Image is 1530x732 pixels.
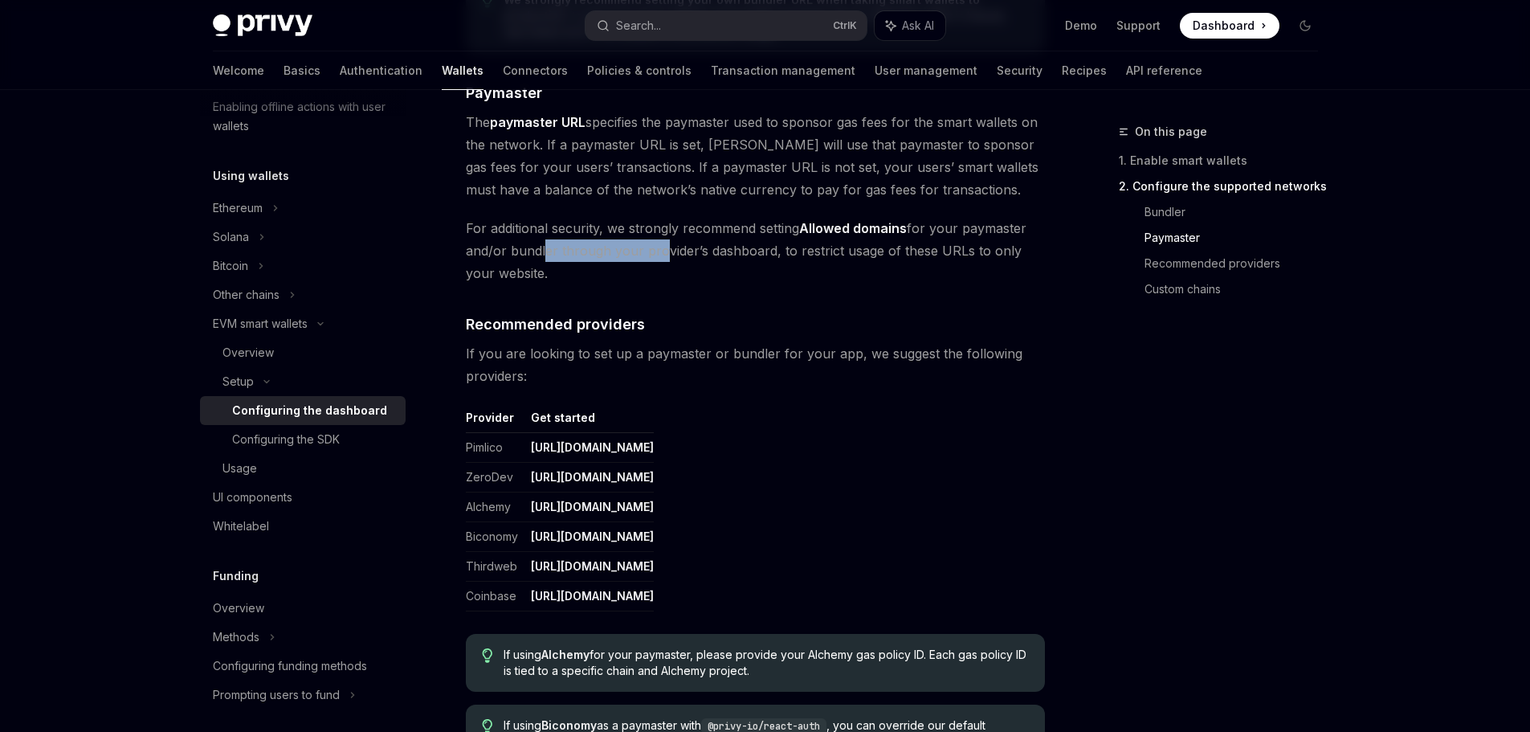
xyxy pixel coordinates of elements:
[466,342,1045,387] span: If you are looking to set up a paymaster or bundler for your app, we suggest the following provid...
[213,599,264,618] div: Overview
[213,566,259,586] h5: Funding
[232,401,387,420] div: Configuring the dashboard
[213,97,396,136] div: Enabling offline actions with user wallets
[466,463,524,493] td: ZeroDev
[213,685,340,705] div: Prompting users to fund
[213,285,279,305] div: Other chains
[531,470,654,485] a: [URL][DOMAIN_NAME]
[222,372,254,391] div: Setup
[531,530,654,544] a: [URL][DOMAIN_NAME]
[232,430,340,449] div: Configuring the SDK
[616,16,661,35] div: Search...
[213,488,292,507] div: UI components
[1292,13,1318,39] button: Toggle dark mode
[531,559,654,574] a: [URL][DOMAIN_NAME]
[213,517,269,536] div: Whitelabel
[200,483,406,512] a: UI components
[875,11,945,40] button: Ask AI
[1144,199,1331,225] a: Bundler
[503,51,568,90] a: Connectors
[1126,51,1202,90] a: API reference
[466,493,524,522] td: Alchemy
[466,433,524,463] td: Pimlico
[466,313,645,335] span: Recommended providers
[504,647,1028,679] span: If using for your paymaster, please provide your Alchemy gas policy ID. Each gas policy ID is tie...
[587,51,692,90] a: Policies & controls
[531,500,654,514] a: [URL][DOMAIN_NAME]
[466,111,1045,201] span: The specifies the paymaster used to sponsor gas fees for the smart wallets on the network. If a p...
[200,652,406,681] a: Configuring funding methods
[531,440,654,455] a: [URL][DOMAIN_NAME]
[902,18,934,34] span: Ask AI
[585,11,867,40] button: Search...CtrlK
[1062,51,1107,90] a: Recipes
[1193,18,1255,34] span: Dashboard
[213,628,259,647] div: Methods
[213,166,289,186] h5: Using wallets
[213,227,249,247] div: Solana
[200,425,406,454] a: Configuring the SDK
[284,51,320,90] a: Basics
[466,582,524,611] td: Coinbase
[1116,18,1161,34] a: Support
[1144,225,1331,251] a: Paymaster
[466,217,1045,284] span: For additional security, we strongly recommend setting for your paymaster and/or bundler through ...
[997,51,1042,90] a: Security
[541,718,597,732] strong: Biconomy
[466,552,524,582] td: Thirdweb
[200,396,406,425] a: Configuring the dashboard
[200,92,406,141] a: Enabling offline actions with user wallets
[1144,251,1331,276] a: Recommended providers
[222,459,257,478] div: Usage
[1119,148,1331,174] a: 1. Enable smart wallets
[466,522,524,552] td: Biconomy
[875,51,977,90] a: User management
[541,648,590,661] strong: Alchemy
[213,656,367,676] div: Configuring funding methods
[490,114,585,130] strong: paymaster URL
[482,648,493,663] svg: Tip
[466,82,542,104] span: Paymaster
[1065,18,1097,34] a: Demo
[200,594,406,623] a: Overview
[213,14,312,37] img: dark logo
[200,454,406,483] a: Usage
[711,51,855,90] a: Transaction management
[466,410,524,433] th: Provider
[213,314,308,333] div: EVM smart wallets
[1144,276,1331,302] a: Custom chains
[833,19,857,32] span: Ctrl K
[200,512,406,541] a: Whitelabel
[1119,174,1331,199] a: 2. Configure the supported networks
[442,51,483,90] a: Wallets
[213,198,263,218] div: Ethereum
[1180,13,1279,39] a: Dashboard
[213,51,264,90] a: Welcome
[340,51,422,90] a: Authentication
[799,220,907,236] strong: Allowed domains
[200,338,406,367] a: Overview
[524,410,654,433] th: Get started
[222,343,274,362] div: Overview
[531,589,654,603] a: [URL][DOMAIN_NAME]
[1135,122,1207,141] span: On this page
[213,256,248,276] div: Bitcoin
